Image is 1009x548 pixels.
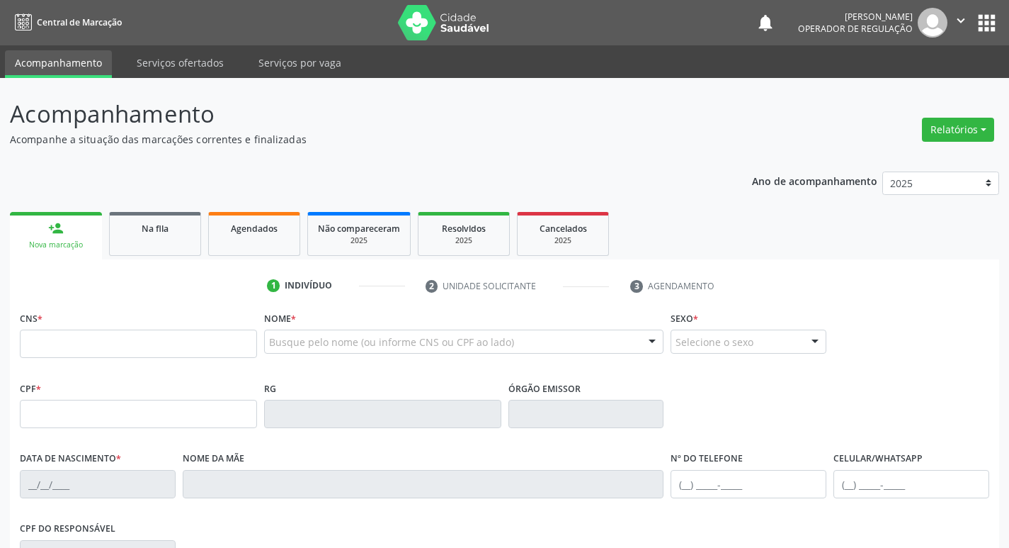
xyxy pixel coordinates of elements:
p: Acompanhe a situação das marcações correntes e finalizadas [10,132,702,147]
span: Agendados [231,223,278,235]
label: Nome [264,308,296,330]
div: person_add [48,220,64,236]
div: 2025 [528,235,598,246]
label: Nº do Telefone [671,448,743,470]
a: Serviços ofertados [127,50,234,75]
div: 2025 [428,235,499,246]
span: Selecione o sexo [675,335,753,350]
div: Indivíduo [285,279,332,292]
label: RG [264,378,276,400]
label: CNS [20,308,42,330]
span: Cancelados [540,223,587,235]
button: Relatórios [922,118,994,142]
label: Data de nascimento [20,448,121,470]
span: Não compareceram [318,223,400,235]
input: (__) _____-_____ [833,470,989,498]
button:  [947,8,974,38]
p: Acompanhamento [10,96,702,132]
span: Central de Marcação [37,16,122,28]
span: Busque pelo nome (ou informe CNS ou CPF ao lado) [269,335,514,350]
input: __/__/____ [20,470,176,498]
input: (__) _____-_____ [671,470,826,498]
span: Na fila [142,223,169,235]
span: Resolvidos [442,223,486,235]
label: CPF [20,378,41,400]
div: [PERSON_NAME] [798,11,913,23]
a: Serviços por vaga [249,50,351,75]
a: Central de Marcação [10,11,122,34]
label: Órgão emissor [508,378,581,400]
div: Nova marcação [20,240,92,250]
button: apps [974,11,999,35]
p: Ano de acompanhamento [752,172,877,189]
i:  [953,13,969,28]
a: Acompanhamento [5,50,112,78]
div: 1 [267,279,280,292]
span: Operador de regulação [798,23,913,35]
button: notifications [756,13,775,33]
label: Sexo [671,308,698,330]
label: CPF do responsável [20,518,115,540]
label: Celular/WhatsApp [833,448,923,470]
label: Nome da mãe [183,448,244,470]
img: img [918,8,947,38]
div: 2025 [318,235,400,246]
